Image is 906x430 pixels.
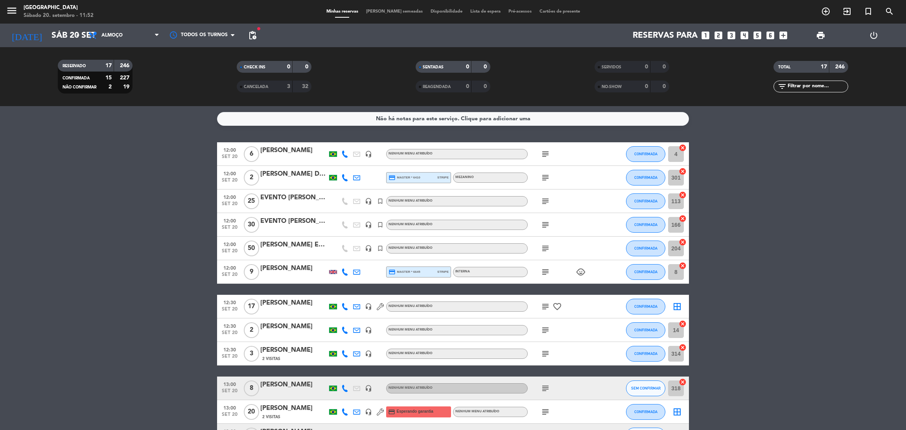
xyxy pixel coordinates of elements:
[365,221,372,228] i: headset_mic
[376,114,530,123] div: Não há notas para este serviço. Clique para adicionar uma
[389,268,396,276] i: credit_card
[63,76,90,80] span: CONFIRMADA
[389,152,433,155] span: Nenhum menu atribuído
[505,9,536,14] span: Pré-acessos
[423,85,451,89] span: REAGENDADA
[220,201,239,210] span: set 20
[63,64,86,68] span: RESERVADO
[821,7,830,16] i: add_circle_outline
[466,9,505,14] span: Lista de espera
[634,270,657,274] span: CONFIRMADA
[220,307,239,316] span: set 20
[602,85,622,89] span: NO-SHOW
[220,330,239,339] span: set 20
[541,302,550,311] i: subject
[120,63,131,68] strong: 246
[220,145,239,154] span: 12:00
[541,267,550,277] i: subject
[679,215,687,222] i: cancel
[220,154,239,163] span: set 20
[220,388,239,397] span: set 20
[541,149,550,159] i: subject
[552,302,562,311] i: favorite_border
[626,170,665,186] button: CONFIRMADA
[389,386,433,390] span: Nenhum menu atribuído
[220,248,239,257] span: set 20
[389,223,433,226] span: Nenhum menu atribuído
[105,63,112,68] strong: 17
[541,349,550,358] i: subject
[778,30,788,40] i: add_box
[835,64,846,70] strong: 246
[63,85,96,89] span: NÃO CONFIRMAR
[220,178,239,187] span: set 20
[365,303,372,310] i: headset_mic
[679,191,687,199] i: cancel
[244,146,259,162] span: 6
[816,31,825,40] span: print
[220,225,239,234] span: set 20
[672,302,682,311] i: border_all
[24,12,94,20] div: Sábado 20. setembro - 11:52
[260,145,327,156] div: [PERSON_NAME]
[109,84,112,90] strong: 2
[787,82,848,91] input: Filtrar por nome...
[423,65,444,69] span: SENTADAS
[541,407,550,417] i: subject
[626,404,665,420] button: CONFIRMADA
[389,246,433,250] span: Nenhum menu atribuído
[437,269,449,274] span: stripe
[220,412,239,421] span: set 20
[541,197,550,206] i: subject
[6,27,48,44] i: [DATE]
[365,327,372,334] i: headset_mic
[634,351,657,356] span: CONFIRMADA
[123,84,131,90] strong: 19
[663,84,667,89] strong: 0
[484,84,488,89] strong: 0
[260,403,327,413] div: [PERSON_NAME]
[244,404,259,420] span: 20
[455,270,470,273] span: Interna
[220,321,239,330] span: 12:30
[634,199,657,203] span: CONFIRMADA
[631,386,661,390] span: SEM CONFIRMAR
[726,30,737,40] i: looks_3
[244,322,259,338] span: 2
[287,64,290,70] strong: 0
[302,84,310,89] strong: 32
[389,174,420,181] span: master * 6410
[365,151,372,158] i: headset_mic
[220,354,239,363] span: set 20
[842,7,852,16] i: exit_to_app
[260,193,327,203] div: EVENTO [PERSON_NAME]
[377,221,384,228] i: turned_in_not
[244,85,268,89] span: CANCELADA
[389,328,433,331] span: Nenhum menu atribuído
[576,267,586,277] i: child_care
[765,30,775,40] i: looks_6
[626,322,665,338] button: CONFIRMADA
[466,64,469,70] strong: 0
[602,65,621,69] span: SERVIDOS
[256,26,261,31] span: fiber_manual_record
[260,322,327,332] div: [PERSON_NAME]
[305,64,310,70] strong: 0
[455,410,499,413] span: Nenhum menu atribuído
[220,192,239,201] span: 12:00
[220,379,239,388] span: 13:00
[626,241,665,256] button: CONFIRMADA
[24,4,94,12] div: [GEOGRAPHIC_DATA]
[634,222,657,227] span: CONFIRMADA
[365,385,372,392] i: headset_mic
[821,64,827,70] strong: 17
[541,244,550,253] i: subject
[679,344,687,351] i: cancel
[672,407,682,417] i: border_all
[634,328,657,332] span: CONFIRMADA
[262,356,280,362] span: 2 Visitas
[244,65,265,69] span: CHECK INS
[484,64,488,70] strong: 0
[663,64,667,70] strong: 0
[220,239,239,248] span: 12:00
